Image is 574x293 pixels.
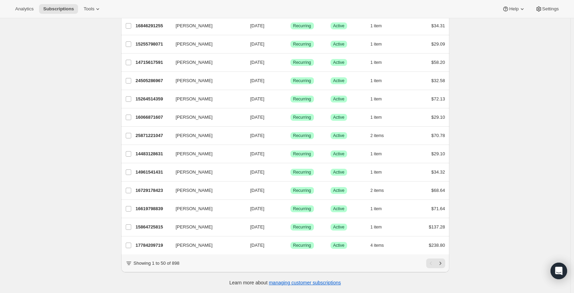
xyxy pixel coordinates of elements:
[176,59,213,66] span: [PERSON_NAME]
[333,188,345,193] span: Active
[293,169,311,175] span: Recurring
[371,169,382,175] span: 1 item
[172,39,241,50] button: [PERSON_NAME]
[371,149,390,159] button: 1 item
[431,41,445,47] span: $29.09
[172,222,241,233] button: [PERSON_NAME]
[371,224,382,230] span: 1 item
[136,132,170,139] p: 25871221047
[293,115,311,120] span: Recurring
[333,133,345,138] span: Active
[176,150,213,157] span: [PERSON_NAME]
[136,59,170,66] p: 14715617591
[172,94,241,105] button: [PERSON_NAME]
[371,23,382,29] span: 1 item
[531,4,563,14] button: Settings
[250,206,265,211] span: [DATE]
[371,186,392,195] button: 2 items
[371,58,390,67] button: 1 item
[250,41,265,47] span: [DATE]
[293,188,311,193] span: Recurring
[293,224,311,230] span: Recurring
[293,243,311,248] span: Recurring
[176,132,213,139] span: [PERSON_NAME]
[172,167,241,178] button: [PERSON_NAME]
[509,6,518,12] span: Help
[136,41,170,48] p: 15255798071
[176,96,213,102] span: [PERSON_NAME]
[176,41,213,48] span: [PERSON_NAME]
[333,41,345,47] span: Active
[172,185,241,196] button: [PERSON_NAME]
[136,58,445,67] div: 14715617591[PERSON_NAME][DATE]SuccessRecurringSuccessActive1 item$58.20
[136,76,445,86] div: 24505286967[PERSON_NAME][DATE]SuccessRecurringSuccessActive1 item$32.58
[371,188,384,193] span: 2 items
[39,4,78,14] button: Subscriptions
[136,113,445,122] div: 16066871607[PERSON_NAME][DATE]SuccessRecurringSuccessActive1 item$29.10
[293,206,311,212] span: Recurring
[136,94,445,104] div: 15264514359[PERSON_NAME][DATE]SuccessRecurringSuccessActive1 item$72.13
[176,114,213,121] span: [PERSON_NAME]
[136,149,445,159] div: 14483128631[PERSON_NAME][DATE]SuccessRecurringSuccessActive1 item$29.10
[176,242,213,249] span: [PERSON_NAME]
[371,76,390,86] button: 1 item
[436,258,445,268] button: Next
[172,203,241,214] button: [PERSON_NAME]
[250,151,265,156] span: [DATE]
[136,205,170,212] p: 16619798839
[431,115,445,120] span: $29.10
[15,6,34,12] span: Analytics
[371,243,384,248] span: 4 items
[250,78,265,83] span: [DATE]
[426,258,445,268] nav: Pagination
[136,241,445,250] div: 17784209719[PERSON_NAME][DATE]SuccessRecurringSuccessActive4 items$238.80
[172,148,241,159] button: [PERSON_NAME]
[333,169,345,175] span: Active
[333,224,345,230] span: Active
[431,188,445,193] span: $68.64
[136,150,170,157] p: 14483128631
[431,133,445,138] span: $70.78
[431,96,445,101] span: $72.13
[176,77,213,84] span: [PERSON_NAME]
[293,133,311,138] span: Recurring
[371,96,382,102] span: 1 item
[79,4,105,14] button: Tools
[293,151,311,157] span: Recurring
[431,151,445,156] span: $29.10
[136,22,170,29] p: 16846291255
[136,204,445,214] div: 16619798839[PERSON_NAME][DATE]SuccessRecurringSuccessActive1 item$71.64
[250,115,265,120] span: [DATE]
[250,243,265,248] span: [DATE]
[333,60,345,65] span: Active
[136,222,445,232] div: 15864725815[PERSON_NAME][DATE]SuccessRecurringSuccessActive1 item$137.28
[542,6,559,12] span: Settings
[136,114,170,121] p: 16066871607
[250,60,265,65] span: [DATE]
[136,77,170,84] p: 24505286967
[43,6,74,12] span: Subscriptions
[333,96,345,102] span: Active
[431,206,445,211] span: $71.64
[136,242,170,249] p: 17784209719
[333,115,345,120] span: Active
[172,130,241,141] button: [PERSON_NAME]
[333,23,345,29] span: Active
[371,60,382,65] span: 1 item
[371,151,382,157] span: 1 item
[333,78,345,84] span: Active
[333,243,345,248] span: Active
[134,260,180,267] p: Showing 1 to 50 of 898
[371,131,392,140] button: 2 items
[371,204,390,214] button: 1 item
[371,133,384,138] span: 2 items
[371,78,382,84] span: 1 item
[136,187,170,194] p: 16729178423
[431,60,445,65] span: $58.20
[551,263,567,279] div: Open Intercom Messenger
[293,96,311,102] span: Recurring
[371,222,390,232] button: 1 item
[371,241,392,250] button: 4 items
[136,131,445,140] div: 25871221047[PERSON_NAME][DATE]SuccessRecurringSuccessActive2 items$70.78
[172,57,241,68] button: [PERSON_NAME]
